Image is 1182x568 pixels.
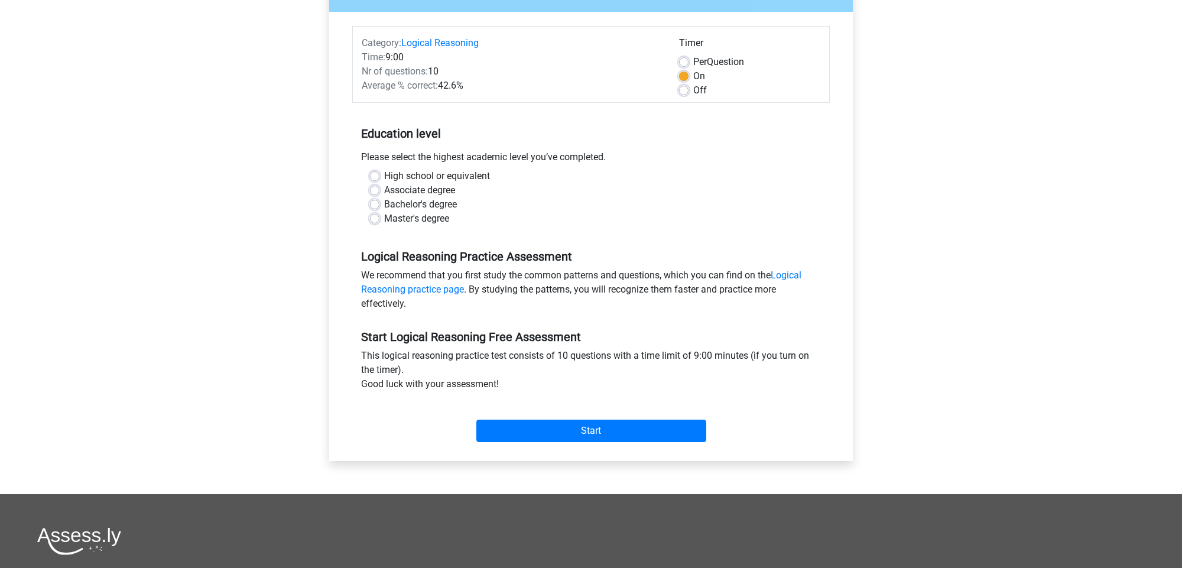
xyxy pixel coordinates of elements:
input: Start [476,420,706,442]
span: Average % correct: [362,80,438,91]
label: Master's degree [384,212,449,226]
img: Assessly logo [37,527,121,555]
div: Please select the highest academic level you’ve completed. [352,150,830,169]
label: High school or equivalent [384,169,490,183]
span: Time: [362,51,385,63]
div: We recommend that you first study the common patterns and questions, which you can find on the . ... [352,268,830,316]
h5: Education level [361,122,821,145]
div: 10 [353,64,670,79]
span: Nr of questions: [362,66,428,77]
label: Off [693,83,707,98]
h5: Logical Reasoning Practice Assessment [361,249,821,264]
label: On [693,69,705,83]
div: This logical reasoning practice test consists of 10 questions with a time limit of 9:00 minutes (... [352,349,830,396]
a: Logical Reasoning [401,37,479,48]
label: Question [693,55,744,69]
span: Per [693,56,707,67]
span: Category: [362,37,401,48]
div: Timer [679,36,820,55]
label: Bachelor's degree [384,197,457,212]
div: 42.6% [353,79,670,93]
h5: Start Logical Reasoning Free Assessment [361,330,821,344]
label: Associate degree [384,183,455,197]
div: 9:00 [353,50,670,64]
